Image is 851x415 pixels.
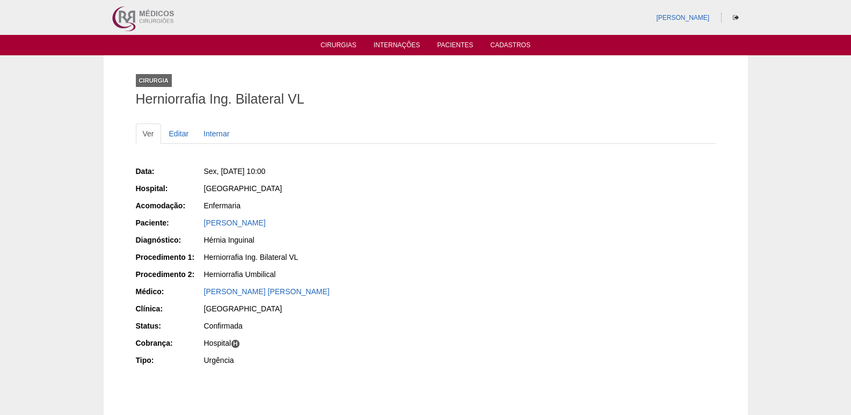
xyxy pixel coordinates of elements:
[204,303,418,314] div: [GEOGRAPHIC_DATA]
[204,287,330,296] a: [PERSON_NAME] [PERSON_NAME]
[204,200,418,211] div: Enfermaria
[321,41,357,52] a: Cirurgias
[136,252,203,263] div: Procedimento 1:
[136,200,203,211] div: Acomodação:
[437,41,473,52] a: Pacientes
[136,355,203,366] div: Tipo:
[136,183,203,194] div: Hospital:
[733,14,739,21] i: Sair
[656,14,709,21] a: [PERSON_NAME]
[136,235,203,245] div: Diagnóstico:
[136,74,172,87] div: Cirurgia
[204,219,266,227] a: [PERSON_NAME]
[374,41,420,52] a: Internações
[204,355,418,366] div: Urgência
[136,338,203,348] div: Cobrança:
[204,269,418,280] div: Herniorrafia Umbilical
[204,235,418,245] div: Hérnia Inguinal
[490,41,530,52] a: Cadastros
[204,321,418,331] div: Confirmada
[231,339,240,348] span: H
[136,217,203,228] div: Paciente:
[136,321,203,331] div: Status:
[136,303,203,314] div: Clínica:
[162,123,196,144] a: Editar
[136,123,161,144] a: Ver
[204,183,418,194] div: [GEOGRAPHIC_DATA]
[204,167,266,176] span: Sex, [DATE] 10:00
[136,166,203,177] div: Data:
[197,123,236,144] a: Internar
[204,338,418,348] div: Hospital
[136,269,203,280] div: Procedimento 2:
[136,92,716,106] h1: Herniorrafia Ing. Bilateral VL
[204,252,418,263] div: Herniorrafia Ing. Bilateral VL
[136,286,203,297] div: Médico:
